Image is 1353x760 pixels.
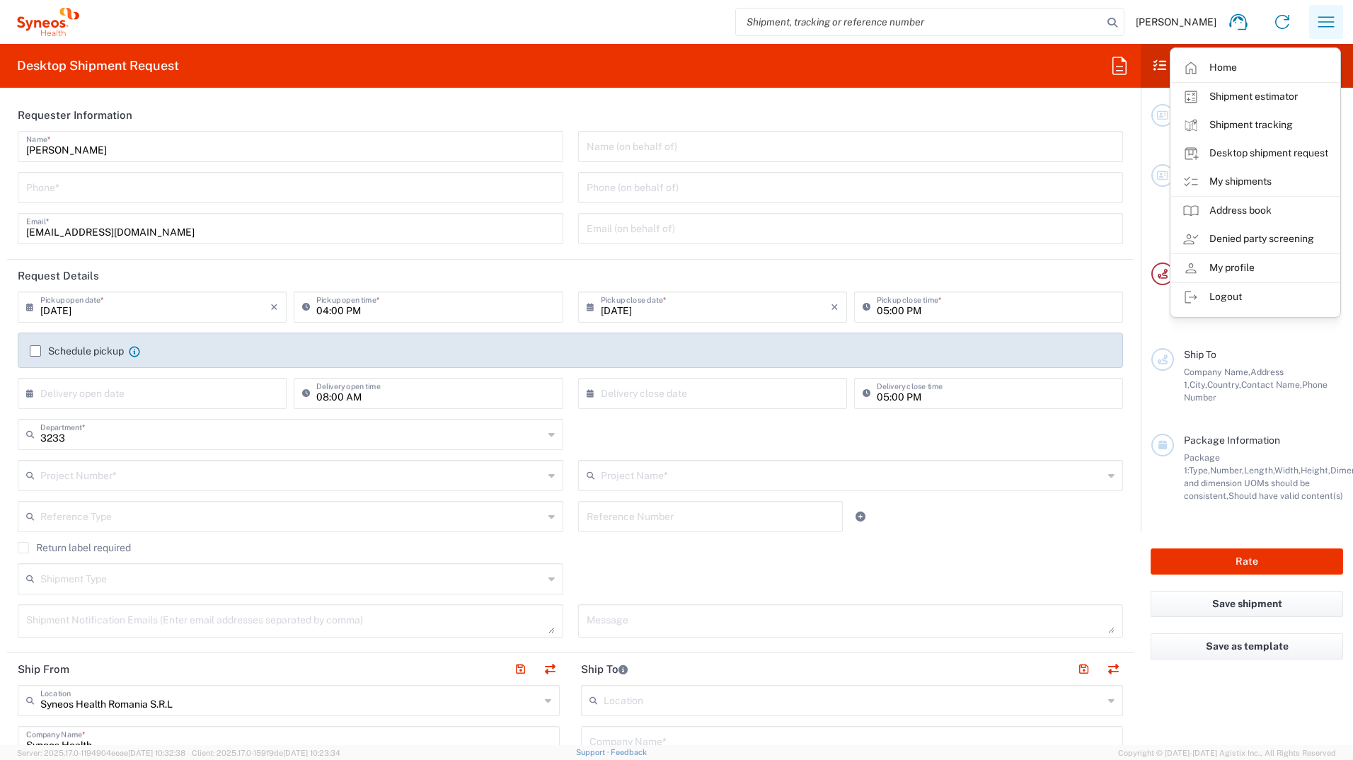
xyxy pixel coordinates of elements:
a: Denied party screening [1171,225,1340,253]
span: City, [1190,379,1207,390]
span: Copyright © [DATE]-[DATE] Agistix Inc., All Rights Reserved [1118,747,1336,759]
a: Address book [1171,197,1340,225]
a: Shipment estimator [1171,83,1340,111]
span: Contact Name, [1241,379,1302,390]
span: Ship To [1184,349,1216,360]
a: My profile [1171,254,1340,282]
a: Add Reference [851,507,870,526]
span: Width, [1274,465,1301,476]
a: Home [1171,54,1340,82]
a: Shipment tracking [1171,111,1340,139]
span: [DATE] 10:32:38 [128,749,185,757]
a: Feedback [611,748,647,756]
span: Length, [1244,465,1274,476]
span: Country, [1207,379,1241,390]
button: Save shipment [1151,591,1343,617]
h2: Request Details [18,269,99,283]
span: Package Information [1184,434,1280,446]
a: Desktop shipment request [1171,139,1340,168]
a: Support [576,748,611,756]
span: Type, [1189,465,1210,476]
h2: Requester Information [18,108,132,122]
h2: Desktop Shipment Request [17,57,179,74]
a: Logout [1171,283,1340,311]
button: Save as template [1151,633,1343,660]
span: Height, [1301,465,1330,476]
span: Should have valid content(s) [1228,490,1343,501]
button: Rate [1151,548,1343,575]
label: Schedule pickup [30,345,124,357]
label: Return label required [18,542,131,553]
h2: Ship To [581,662,628,676]
input: Shipment, tracking or reference number [736,8,1102,35]
span: Company Name, [1184,367,1250,377]
span: [DATE] 10:23:34 [283,749,340,757]
span: [PERSON_NAME] [1136,16,1216,28]
i: × [831,296,839,318]
span: Server: 2025.17.0-1194904eeae [17,749,185,757]
span: Number, [1210,465,1244,476]
span: Client: 2025.17.0-159f9de [192,749,340,757]
span: Package 1: [1184,452,1220,476]
h2: Ship From [18,662,69,676]
h2: Shipment Checklist [1153,57,1293,74]
a: My shipments [1171,168,1340,196]
i: × [270,296,278,318]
